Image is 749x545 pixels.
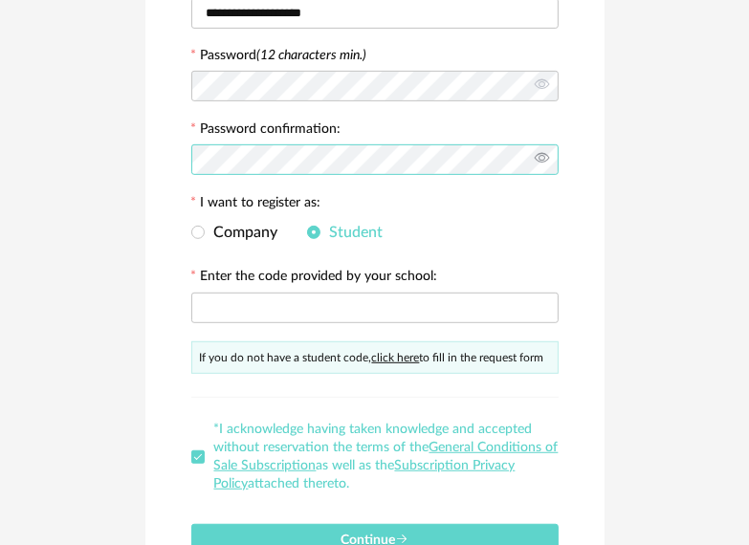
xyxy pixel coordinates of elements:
i: (12 characters min.) [257,49,367,62]
span: *I acknowledge having taken knowledge and accepted without reservation the terms of the as well a... [214,423,559,490]
label: I want to register as: [191,196,321,213]
label: Enter the code provided by your school: [191,270,438,287]
a: Subscription Privacy Policy [214,459,516,490]
span: Company [205,225,278,240]
label: Password confirmation: [191,122,341,140]
a: General Conditions of Sale Subscription [214,441,559,472]
span: Student [320,225,384,240]
a: click here [372,352,420,363]
div: If you do not have a student code, to fill in the request form [191,341,559,374]
label: Password [201,49,367,62]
